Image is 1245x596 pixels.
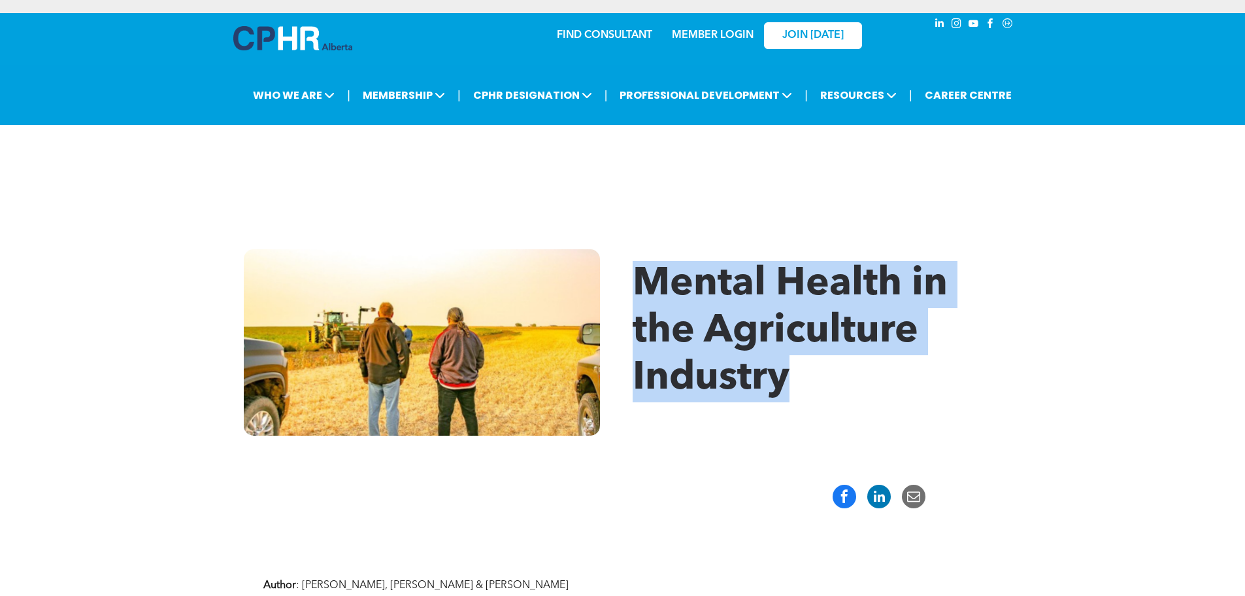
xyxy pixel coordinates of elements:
li: | [909,82,912,109]
strong: Author [263,580,296,591]
span: MEMBERSHIP [359,83,449,107]
span: WHO WE ARE [249,83,339,107]
span: : [PERSON_NAME], [PERSON_NAME] & [PERSON_NAME] [296,580,569,591]
a: facebook [984,16,998,34]
a: youtube [967,16,981,34]
span: RESOURCES [816,83,901,107]
a: Social network [1001,16,1015,34]
li: | [347,82,350,109]
span: CPHR DESIGNATION [469,83,596,107]
a: FIND CONSULTANT [557,30,652,41]
a: linkedin [933,16,947,34]
a: CAREER CENTRE [921,83,1016,107]
img: A blue and white logo for cp alberta [233,26,352,50]
li: | [805,82,808,109]
li: | [605,82,608,109]
span: JOIN [DATE] [782,29,844,42]
li: | [457,82,461,109]
a: MEMBER LOGIN [672,30,754,41]
span: PROFESSIONAL DEVELOPMENT [616,83,796,107]
a: JOIN [DATE] [764,22,862,49]
a: instagram [950,16,964,34]
span: Mental Health in the Agriculture Industry [633,265,948,398]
